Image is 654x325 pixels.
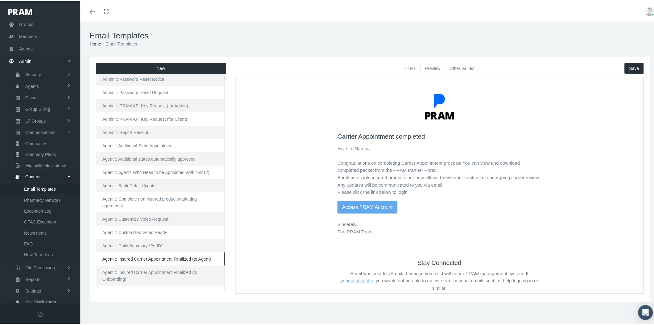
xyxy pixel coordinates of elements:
span: Reports [25,273,40,284]
a: Agent :: Additional states automatically approved [96,151,225,164]
span: Content [25,170,40,181]
span: Agents [19,42,33,54]
span: PHI Disclosures [25,296,56,306]
a: Admin :: PRAM API Key Request (for Client) [96,111,225,124]
a: Access PRAM Account [102,123,162,136]
span: FAQ [24,237,33,248]
button: Preview [421,62,445,73]
span: Companies [25,137,47,148]
span: Groups [19,17,33,29]
span: Group Billing [25,103,50,113]
span: Members [19,29,37,41]
span: File Processing [25,261,55,272]
span: Company Plans [25,148,56,158]
span: Agents [25,80,39,90]
h4: Carrier Appointment completed [102,55,306,63]
a: Agent :: Complete non-insured product marketing agreement [96,191,225,211]
div: Basic example [400,62,479,73]
span: Claims [25,91,39,102]
span: Email Templates [24,183,56,193]
button: New [96,62,226,73]
a: Agent :: Insured Carrier Appointment Finalized (to Onboarding) [96,264,225,284]
a: Agent :: Bank Detail Update [96,178,225,191]
span: Pharmacy Network [24,194,61,204]
a: Home [90,40,101,45]
span: Admin [19,54,32,66]
p: Email was sent to #Email# because you exist within our PRAM management system. If you , you would... [102,193,306,214]
a: Agent :: Customize Video Request [96,211,225,224]
a: Admin :: Password Reset Notice [96,71,225,84]
a: Agent :: Daily Summary VALID? [96,238,225,251]
a: Agent :: Invite to Appoint with another carrier [96,284,225,298]
span: Eligibility File Uploads [25,159,67,170]
img: PRAM_20_x_78.png [8,8,32,14]
a: Admin :: Report Receipt [96,124,225,138]
li: Email Templates [101,39,137,46]
h1: Email Templates [90,30,650,39]
a: Admin :: Password Reset Request [96,84,225,98]
a: Agent :: Insured Carrier Appointment Finalized (to Agent) [96,251,225,264]
img: logo-words.jpg [190,35,219,42]
span: Exception Log [24,205,52,215]
div: Sincerely, The PRAM Team [102,47,306,158]
h2: Stay Connected [102,182,306,189]
button: HTML [400,62,421,73]
span: Compensations [25,126,55,136]
span: Hi #FirstName#, [102,68,135,74]
span: Settings [25,284,41,295]
span: LF Groups [25,115,46,125]
span: OFAC Exception [24,215,56,226]
a: Agent :: Agents Who Need to be Appointed With NW (?) [96,164,225,178]
button: Other Values [445,62,479,73]
a: Admin :: PRAM API Key Request (for Admin) [96,98,225,111]
p: Congratulations on completing Carrier Appointment process! You can view and download completed pa... [102,67,306,119]
span: How To Videos [24,248,53,259]
a: unsubscribe [113,201,138,206]
button: Save [625,62,644,73]
a: Agent :: Additional State Appointment [96,138,225,151]
span: News Items [24,227,47,237]
span: Security [25,68,41,79]
img: logo-blue.png [197,16,211,31]
div: Open Intercom Messenger [638,304,653,319]
a: Agent :: Customized Video Ready [96,224,225,238]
